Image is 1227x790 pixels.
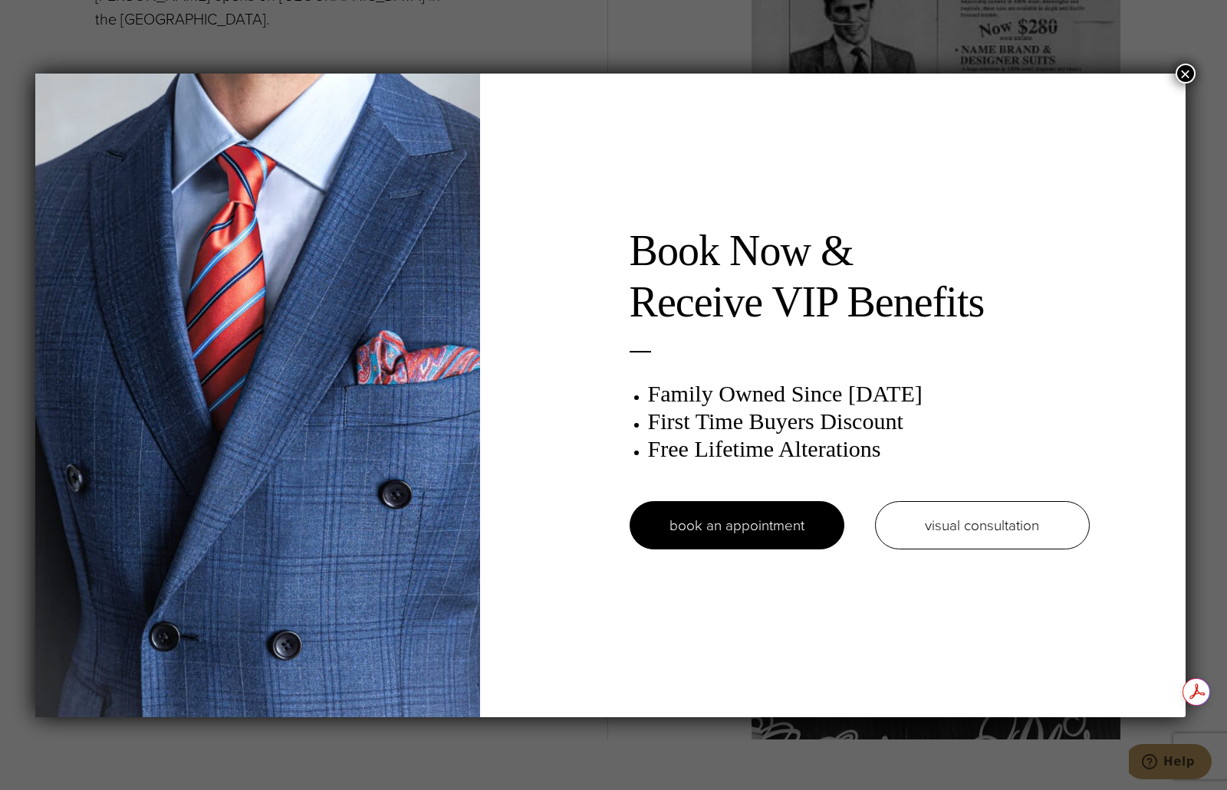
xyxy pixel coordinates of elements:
h3: First Time Buyers Discount [648,408,1090,435]
a: visual consultation [875,501,1090,549]
h3: Free Lifetime Alterations [648,435,1090,463]
h2: Book Now & Receive VIP Benefits [630,225,1090,328]
a: book an appointment [630,501,844,549]
span: Help [35,11,66,25]
h3: Family Owned Since [DATE] [648,380,1090,408]
button: Close [1176,64,1196,84]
